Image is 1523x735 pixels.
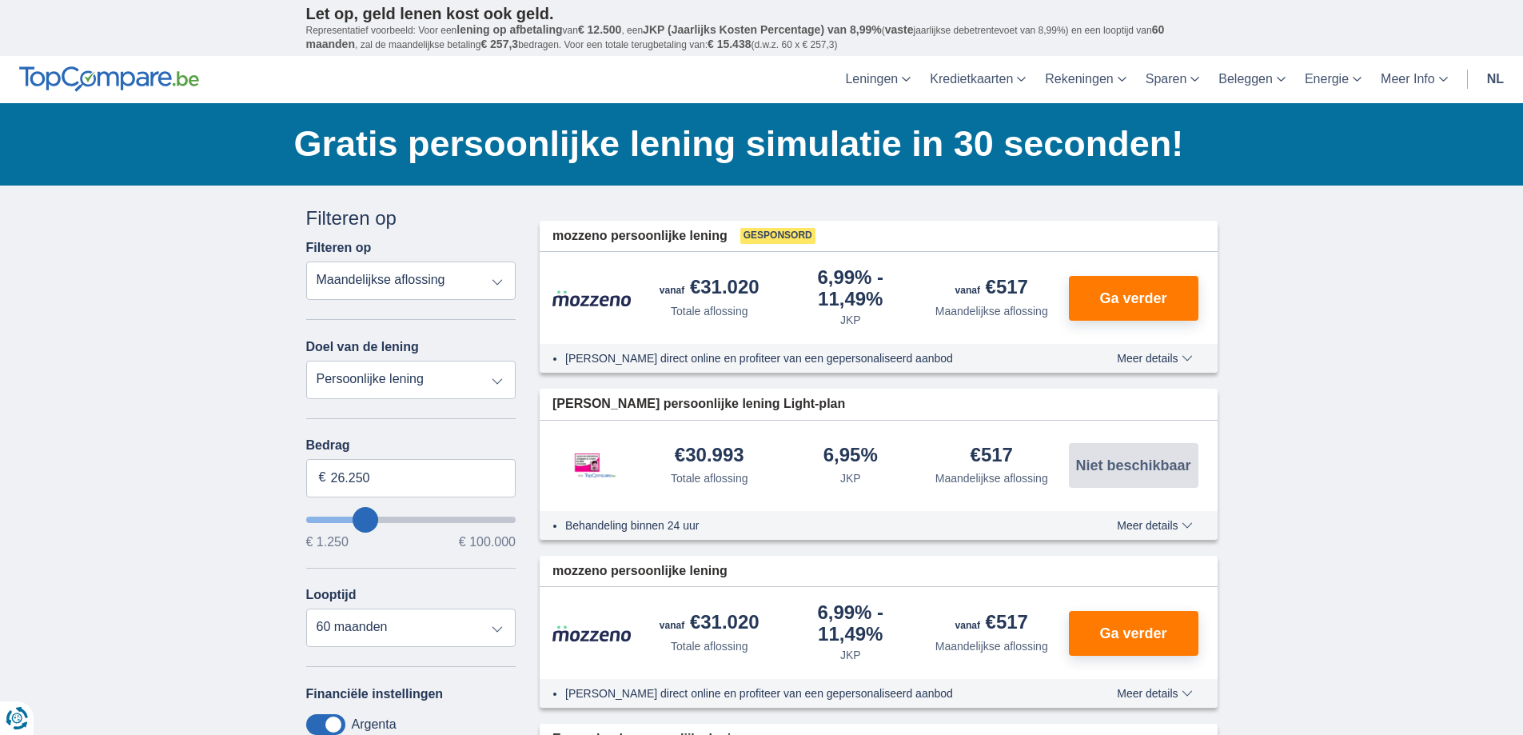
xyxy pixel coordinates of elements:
[306,340,419,354] label: Doel van de lening
[840,470,861,486] div: JKP
[1105,519,1204,532] button: Meer details
[1069,611,1198,656] button: Ga verder
[306,23,1165,50] span: 60 maanden
[660,613,760,635] div: €31.020
[306,241,372,255] label: Filteren op
[306,536,349,549] span: € 1.250
[1371,56,1457,103] a: Meer Info
[306,438,516,453] label: Bedrag
[643,23,882,36] span: JKP (Jaarlijks Kosten Percentage) van 8,99%
[319,469,326,487] span: €
[935,638,1048,654] div: Maandelijkse aflossing
[935,470,1048,486] div: Maandelijkse aflossing
[294,119,1218,169] h1: Gratis persoonlijke lening simulatie in 30 seconden!
[19,66,199,92] img: TopCompare
[306,588,357,602] label: Looptijd
[552,290,632,307] img: product.pl.alt Mozzeno
[1117,688,1192,699] span: Meer details
[1099,291,1166,306] span: Ga verder
[935,303,1048,319] div: Maandelijkse aflossing
[306,517,516,523] input: wantToBorrow
[840,312,861,328] div: JKP
[787,268,915,309] div: 6,99%
[457,23,562,36] span: lening op afbetaling
[1209,56,1295,103] a: Beleggen
[1477,56,1513,103] a: nl
[1136,56,1210,103] a: Sparen
[1069,276,1198,321] button: Ga verder
[578,23,622,36] span: € 12.500
[552,437,632,494] img: product.pl.alt Leemans Kredieten
[552,395,845,413] span: [PERSON_NAME] persoonlijke lening Light-plan
[671,303,748,319] div: Totale aflossing
[671,638,748,654] div: Totale aflossing
[971,445,1013,467] div: €517
[1105,352,1204,365] button: Meer details
[352,717,397,732] label: Argenta
[1117,353,1192,364] span: Meer details
[823,445,878,467] div: 6,95%
[885,23,914,36] span: vaste
[459,536,516,549] span: € 100.000
[1117,520,1192,531] span: Meer details
[306,205,516,232] div: Filteren op
[552,227,728,246] span: mozzeno persoonlijke lening
[552,562,728,581] span: mozzeno persoonlijke lening
[306,4,1218,23] p: Let op, geld lenen kost ook geld.
[1295,56,1371,103] a: Energie
[565,685,1059,701] li: [PERSON_NAME] direct online en profiteer van een gepersonaliseerd aanbod
[552,625,632,642] img: product.pl.alt Mozzeno
[835,56,920,103] a: Leningen
[955,278,1028,300] div: €517
[671,470,748,486] div: Totale aflossing
[1099,626,1166,641] span: Ga verder
[955,613,1028,635] div: €517
[1035,56,1135,103] a: Rekeningen
[920,56,1035,103] a: Kredietkaarten
[740,228,815,244] span: Gesponsord
[1075,458,1190,473] span: Niet beschikbaar
[660,278,760,300] div: €31.020
[840,647,861,663] div: JKP
[565,517,1059,533] li: Behandeling binnen 24 uur
[1069,443,1198,488] button: Niet beschikbaar
[1105,687,1204,700] button: Meer details
[565,350,1059,366] li: [PERSON_NAME] direct online en profiteer van een gepersonaliseerd aanbod
[306,23,1218,52] p: Representatief voorbeeld: Voor een van , een ( jaarlijkse debetrentevoet van 8,99%) en een loopti...
[306,687,444,701] label: Financiële instellingen
[708,38,752,50] span: € 15.438
[787,603,915,644] div: 6,99%
[480,38,518,50] span: € 257,3
[675,445,744,467] div: €30.993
